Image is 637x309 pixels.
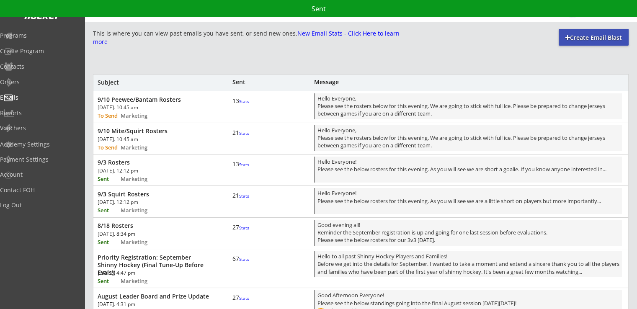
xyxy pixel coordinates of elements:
[98,254,212,277] div: Priority Registration: September Shinny Hockey (Final Tune-Up Before Evals!)
[317,221,619,246] div: Good evening all! Reminder the September registration is up and going for one last session before...
[98,208,119,213] div: Sent
[232,160,258,168] div: 13
[317,252,619,277] div: Hello to all past Shinny Hockey Players and Families! Before we get into the details for Septembe...
[98,302,193,307] div: [DATE]. 4:31 pm
[317,126,619,151] div: Hello Everyone, Please see the rosters below for this evening. We are going to stick with full ic...
[239,193,249,199] font: Stats
[98,113,119,118] div: To Send
[232,255,258,263] div: 67
[239,130,249,136] font: Stats
[98,96,212,103] div: 9/10 Peewee/Bantam Rosters
[317,189,619,214] div: Hello Everyone! Please see the below rosters for this evening. As you will see we are a little sh...
[121,208,161,213] div: Marketing
[314,79,487,85] div: Message
[232,97,258,105] div: 13
[232,294,258,301] div: 27
[121,278,161,284] div: Marketing
[93,29,400,46] div: This is where you can view past emails you have sent, or send new ones.
[98,145,119,150] div: To Send
[98,168,193,173] div: [DATE]. 12:12 pm
[98,278,119,284] div: Sent
[98,191,212,198] div: 9/3 Squirt Rosters
[559,33,629,42] div: Create Email Blast
[121,113,161,118] div: Marketing
[121,145,161,150] div: Marketing
[239,295,249,301] font: Stats
[121,239,161,245] div: Marketing
[98,200,193,205] div: [DATE]. 12:12 pm
[98,80,212,85] div: Subject
[317,158,619,183] div: Hello Everyone! Please see the below rosters for this evening. As you will see we are short a goa...
[98,293,212,300] div: August Leader Board and Prize Update
[317,95,619,119] div: Hello Everyone, Please see the rosters below for this evening. We are going to stick with full ic...
[239,98,249,104] font: Stats
[98,127,212,135] div: 9/10 Mite/Squirt Rosters
[98,176,119,182] div: Sent
[98,222,212,229] div: 8/18 Rosters
[239,256,249,262] font: Stats
[232,129,258,136] div: 21
[98,105,193,110] div: [DATE]. 10:45 am
[232,192,258,199] div: 21
[98,232,193,237] div: [DATE]. 8:34 pm
[239,225,249,231] font: Stats
[232,224,258,231] div: 27
[98,137,193,142] div: [DATE]. 10:45 am
[239,162,249,167] font: Stats
[98,159,212,166] div: 9/3 Rosters
[98,239,119,245] div: Sent
[232,79,258,85] div: Sent
[93,29,401,46] font: New Email Stats - Click Here to learn more
[121,176,161,182] div: Marketing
